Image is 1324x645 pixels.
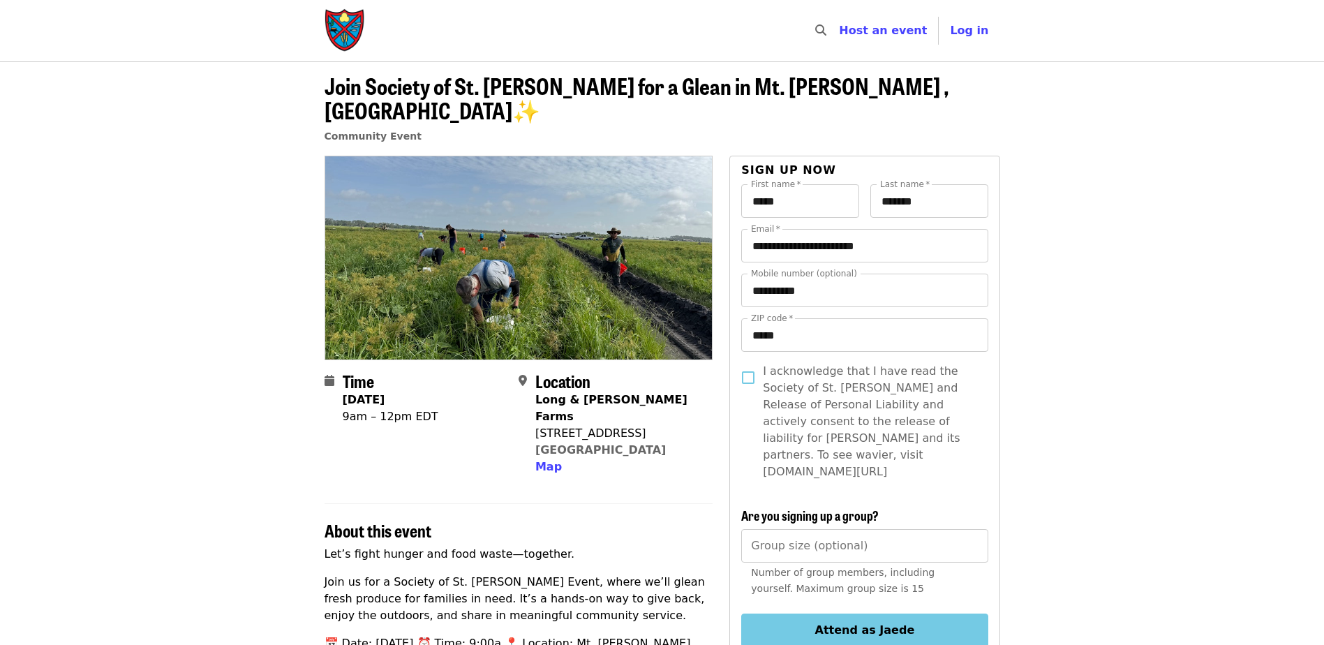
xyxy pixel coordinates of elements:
input: First name [741,184,859,218]
span: Are you signing up a group? [741,506,879,524]
input: [object Object] [741,529,988,563]
div: [STREET_ADDRESS] [535,425,701,442]
label: Mobile number (optional) [751,269,857,278]
i: search icon [815,24,826,37]
strong: [DATE] [343,393,385,406]
span: I acknowledge that I have read the Society of St. [PERSON_NAME] and Release of Personal Liability... [763,363,976,480]
label: Email [751,225,780,233]
span: Number of group members, including yourself. Maximum group size is 15 [751,567,935,594]
input: Last name [870,184,988,218]
p: Let’s fight hunger and food waste—together. [325,546,713,563]
a: Host an event [839,24,927,37]
span: Join Society of St. [PERSON_NAME] for a Glean in Mt. [PERSON_NAME] , [GEOGRAPHIC_DATA]✨ [325,69,949,126]
img: Society of St. Andrew - Home [325,8,366,53]
span: Map [535,460,562,473]
input: Email [741,229,988,262]
a: Community Event [325,131,422,142]
label: ZIP code [751,314,793,322]
i: map-marker-alt icon [519,374,527,387]
button: Log in [939,17,999,45]
input: ZIP code [741,318,988,352]
span: About this event [325,518,431,542]
button: Map [535,459,562,475]
label: First name [751,180,801,188]
label: Last name [880,180,930,188]
span: Log in [950,24,988,37]
span: Sign up now [741,163,836,177]
span: Location [535,369,590,393]
input: Mobile number (optional) [741,274,988,307]
img: Join Society of St. Andrew for a Glean in Mt. Dora , FL✨ organized by Society of St. Andrew [325,156,713,359]
input: Search [835,14,846,47]
i: calendar icon [325,374,334,387]
strong: Long & [PERSON_NAME] Farms [535,393,687,423]
div: 9am – 12pm EDT [343,408,438,425]
p: Join us for a Society of St. [PERSON_NAME] Event, where we’ll glean fresh produce for families in... [325,574,713,624]
a: [GEOGRAPHIC_DATA] [535,443,666,457]
span: Time [343,369,374,393]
